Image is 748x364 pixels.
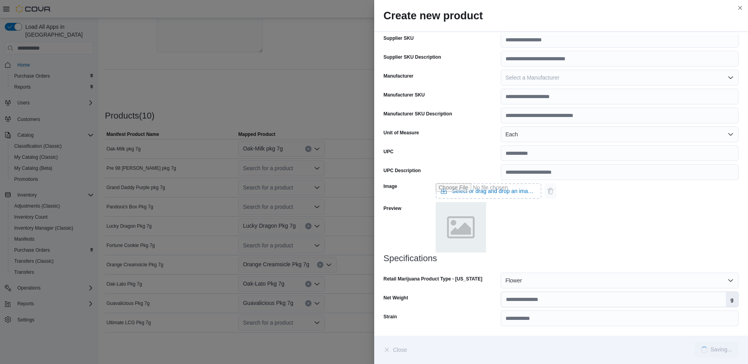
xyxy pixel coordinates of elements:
[384,54,441,60] label: Supplier SKU Description
[384,205,401,212] label: Preview
[436,202,486,253] img: placeholder.png
[384,9,739,22] h2: Create new product
[384,295,408,301] label: Net Weight
[384,92,425,98] label: Manufacturer SKU
[384,276,483,282] label: Retail Marijuana Product Type - [US_STATE]
[393,346,407,354] span: Close
[384,35,414,41] label: Supplier SKU
[694,342,739,358] button: LoadingSaving...
[384,314,397,320] label: Strain
[701,347,707,353] span: Loading
[384,342,407,358] button: Close
[384,111,452,117] label: Manufacturer SKU Description
[735,3,745,13] button: Close this dialog
[384,149,394,155] label: UPC
[501,126,739,142] button: Each
[436,183,541,199] input: Use aria labels when no actual label is in use
[384,130,419,136] label: Unit of Measure
[384,167,421,174] label: UPC Description
[711,347,732,353] div: Saving...
[506,74,560,81] span: Select a Manufacturer
[384,183,397,189] label: Image
[384,73,414,79] label: Manufacturer
[501,273,739,288] button: Flower
[501,70,739,85] button: Select a Manufacturer
[726,292,738,307] label: g
[384,254,739,263] h3: Specifications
